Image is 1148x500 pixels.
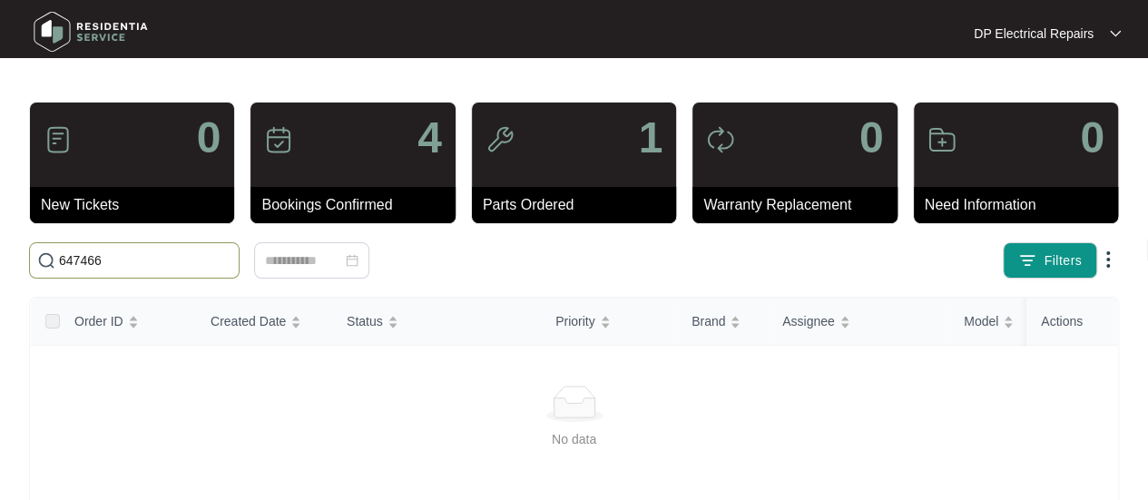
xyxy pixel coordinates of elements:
th: Assignee [768,298,949,346]
th: Model [949,298,1131,346]
span: Order ID [74,311,123,331]
th: Created Date [196,298,332,346]
input: Search by Order Id, Assignee Name, Customer Name, Brand and Model [59,250,231,270]
img: icon [44,125,73,154]
span: Assignee [782,311,835,331]
img: filter icon [1018,251,1036,270]
span: Filters [1044,251,1082,270]
th: Status [332,298,541,346]
img: dropdown arrow [1110,29,1121,38]
p: Warranty Replacement [703,194,897,216]
p: 0 [859,116,884,160]
img: icon [264,125,293,154]
th: Actions [1026,298,1117,346]
button: filter iconFilters [1003,242,1097,279]
img: icon [927,125,957,154]
p: Parts Ordered [483,194,676,216]
p: 0 [197,116,221,160]
span: Brand [692,311,725,331]
p: 0 [1080,116,1104,160]
p: Need Information [925,194,1118,216]
p: 1 [638,116,662,160]
span: Created Date [211,311,286,331]
p: New Tickets [41,194,234,216]
p: 4 [417,116,442,160]
div: No data [53,429,1095,449]
th: Priority [541,298,677,346]
img: icon [486,125,515,154]
th: Order ID [60,298,196,346]
p: DP Electrical Repairs [974,25,1094,43]
span: Status [347,311,383,331]
span: Model [964,311,998,331]
p: Bookings Confirmed [261,194,455,216]
img: dropdown arrow [1097,249,1119,270]
span: Priority [555,311,595,331]
img: search-icon [37,251,55,270]
img: residentia service logo [27,5,154,59]
th: Brand [677,298,768,346]
img: icon [706,125,735,154]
